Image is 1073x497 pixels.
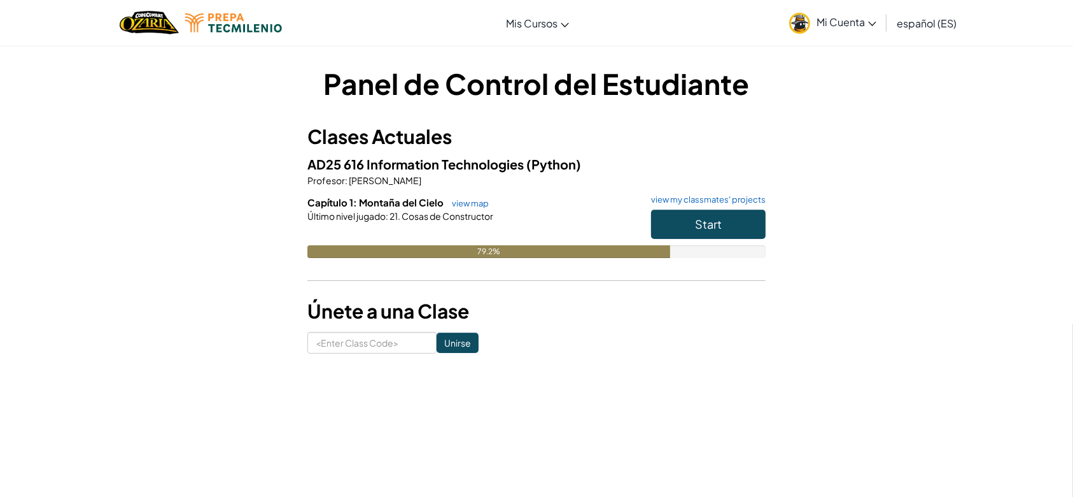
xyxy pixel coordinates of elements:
[307,122,766,151] h3: Clases Actuales
[645,196,766,204] a: view my classmates' projects
[307,210,386,222] span: Último nivel jugado
[307,297,766,326] h3: Únete a una Clase
[307,196,445,208] span: Capítulo 1: Montaña del Cielo
[695,217,722,231] span: Start
[307,175,345,186] span: Profesor
[400,210,493,222] span: Cosas de Constructor
[388,210,400,222] span: 21.
[120,10,179,36] a: Ozaria by CodeCombat logo
[789,13,810,34] img: avatar
[526,156,581,172] span: (Python)
[890,6,963,40] a: español (ES)
[307,245,670,258] div: 79.2%
[500,6,575,40] a: Mis Cursos
[307,64,766,103] h1: Panel de Control del Estudiante
[897,17,957,30] span: español (ES)
[783,3,883,43] a: Mi Cuenta
[347,175,421,186] span: [PERSON_NAME]
[120,10,179,36] img: Home
[307,156,526,172] span: AD25 616 Information Technologies
[307,332,437,354] input: <Enter Class Code>
[817,15,876,29] span: Mi Cuenta
[386,210,388,222] span: :
[437,333,479,353] input: Unirse
[651,210,766,239] button: Start
[185,13,282,32] img: Tecmilenio logo
[345,175,347,186] span: :
[445,198,489,208] a: view map
[506,17,558,30] span: Mis Cursos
